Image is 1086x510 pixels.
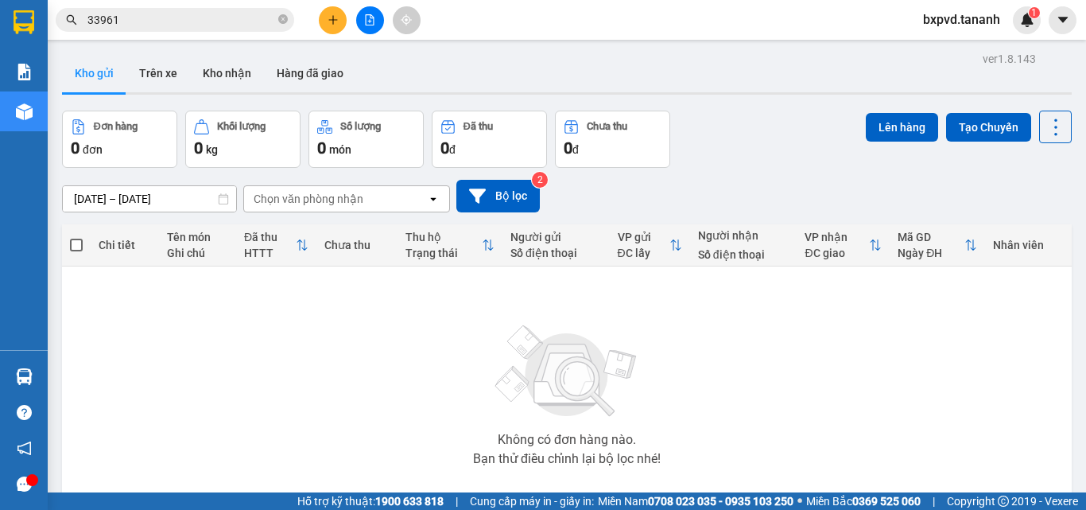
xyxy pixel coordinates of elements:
[1031,7,1037,18] span: 1
[487,316,646,427] img: svg+xml;base64,PHN2ZyBjbGFzcz0ibGlzdC1wbHVnX19zdmciIHhtbG5zPSJodHRwOi8vd3d3LnczLm9yZy8yMDAwL3N2Zy...
[236,224,316,267] th: Toggle SortBy
[910,10,1013,29] span: bxpvd.tananh
[17,405,32,420] span: question-circle
[317,138,326,158] span: 0
[185,111,301,168] button: Khối lượng0kg
[126,54,190,92] button: Trên xe
[244,247,296,259] div: HTTT
[532,172,548,188] sup: 2
[555,111,670,168] button: Chưa thu0đ
[432,111,547,168] button: Đã thu0đ
[375,495,444,508] strong: 1900 633 818
[278,13,288,28] span: close-circle
[99,239,151,251] div: Chi tiết
[993,239,1064,251] div: Nhân viên
[890,224,985,267] th: Toggle SortBy
[797,224,890,267] th: Toggle SortBy
[618,247,669,259] div: ĐC lấy
[797,498,802,504] span: ⚪️
[510,247,602,259] div: Số điện thoại
[17,441,32,456] span: notification
[456,492,458,510] span: |
[356,6,384,34] button: file-add
[87,11,275,29] input: Tìm tên, số ĐT hoặc mã đơn
[806,492,921,510] span: Miền Bắc
[63,186,236,212] input: Select a date range.
[217,121,266,132] div: Khối lượng
[83,143,103,156] span: đơn
[206,143,218,156] span: kg
[805,247,869,259] div: ĐC giao
[698,229,789,242] div: Người nhận
[319,6,347,34] button: plus
[983,50,1036,68] div: ver 1.8.143
[805,231,869,243] div: VP nhận
[254,191,363,207] div: Chọn văn phòng nhận
[449,143,456,156] span: đ
[1049,6,1076,34] button: caret-down
[648,495,793,508] strong: 0708 023 035 - 0935 103 250
[364,14,375,25] span: file-add
[618,231,669,243] div: VP gửi
[1029,7,1040,18] sup: 1
[427,193,440,205] svg: open
[398,224,502,267] th: Toggle SortBy
[324,239,389,251] div: Chưa thu
[297,492,444,510] span: Hỗ trợ kỹ thuật:
[898,231,964,243] div: Mã GD
[17,477,32,492] span: message
[866,113,938,142] button: Lên hàng
[405,231,482,243] div: Thu hộ
[698,248,789,261] div: Số điện thoại
[610,224,690,267] th: Toggle SortBy
[329,143,351,156] span: món
[16,103,33,120] img: warehouse-icon
[510,231,602,243] div: Người gửi
[463,121,493,132] div: Đã thu
[66,14,77,25] span: search
[94,121,138,132] div: Đơn hàng
[308,111,424,168] button: Số lượng0món
[393,6,421,34] button: aim
[572,143,579,156] span: đ
[190,54,264,92] button: Kho nhận
[587,121,627,132] div: Chưa thu
[440,138,449,158] span: 0
[470,492,594,510] span: Cung cấp máy in - giấy in:
[340,121,381,132] div: Số lượng
[401,14,412,25] span: aim
[405,247,482,259] div: Trạng thái
[898,247,964,259] div: Ngày ĐH
[1056,13,1070,27] span: caret-down
[278,14,288,24] span: close-circle
[933,492,935,510] span: |
[62,54,126,92] button: Kho gửi
[456,180,540,212] button: Bộ lọc
[14,10,34,34] img: logo-vxr
[498,434,636,446] div: Không có đơn hàng nào.
[16,64,33,80] img: solution-icon
[1020,13,1034,27] img: icon-new-feature
[167,247,228,259] div: Ghi chú
[71,138,80,158] span: 0
[62,111,177,168] button: Đơn hàng0đơn
[194,138,203,158] span: 0
[264,54,356,92] button: Hàng đã giao
[852,495,921,508] strong: 0369 525 060
[244,231,296,243] div: Đã thu
[167,231,228,243] div: Tên món
[998,496,1009,507] span: copyright
[946,113,1031,142] button: Tạo Chuyến
[598,492,793,510] span: Miền Nam
[16,368,33,385] img: warehouse-icon
[564,138,572,158] span: 0
[473,453,661,465] div: Bạn thử điều chỉnh lại bộ lọc nhé!
[328,14,339,25] span: plus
